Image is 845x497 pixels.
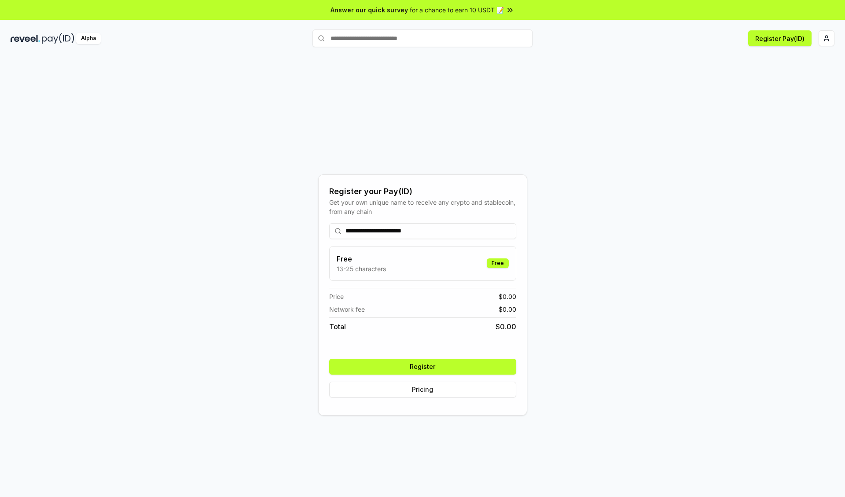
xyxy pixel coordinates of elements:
[499,305,516,314] span: $ 0.00
[11,33,40,44] img: reveel_dark
[329,305,365,314] span: Network fee
[329,185,516,198] div: Register your Pay(ID)
[331,5,408,15] span: Answer our quick survey
[329,321,346,332] span: Total
[410,5,504,15] span: for a chance to earn 10 USDT 📝
[487,258,509,268] div: Free
[329,359,516,375] button: Register
[337,254,386,264] h3: Free
[337,264,386,273] p: 13-25 characters
[42,33,74,44] img: pay_id
[499,292,516,301] span: $ 0.00
[496,321,516,332] span: $ 0.00
[76,33,101,44] div: Alpha
[329,382,516,398] button: Pricing
[329,292,344,301] span: Price
[748,30,812,46] button: Register Pay(ID)
[329,198,516,216] div: Get your own unique name to receive any crypto and stablecoin, from any chain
